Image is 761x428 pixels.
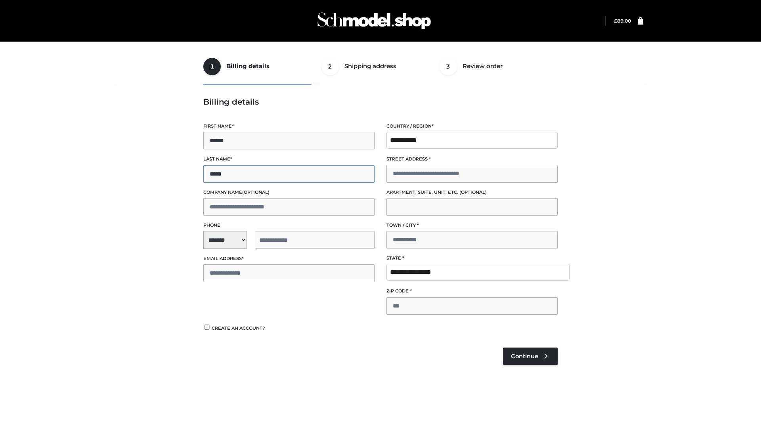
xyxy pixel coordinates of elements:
a: £89.00 [614,18,631,24]
input: Create an account? [203,325,210,330]
img: Schmodel Admin 964 [315,5,434,36]
span: Continue [511,353,538,360]
span: Create an account? [212,325,265,331]
label: ZIP Code [386,287,558,295]
h3: Billing details [203,97,558,107]
label: First name [203,122,375,130]
span: (optional) [459,189,487,195]
label: Last name [203,155,375,163]
label: Email address [203,255,375,262]
span: £ [614,18,617,24]
label: Town / City [386,222,558,229]
bdi: 89.00 [614,18,631,24]
label: State [386,254,558,262]
label: Apartment, suite, unit, etc. [386,189,558,196]
label: Company name [203,189,375,196]
a: Continue [503,348,558,365]
label: Phone [203,222,375,229]
label: Country / Region [386,122,558,130]
label: Street address [386,155,558,163]
span: (optional) [242,189,270,195]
